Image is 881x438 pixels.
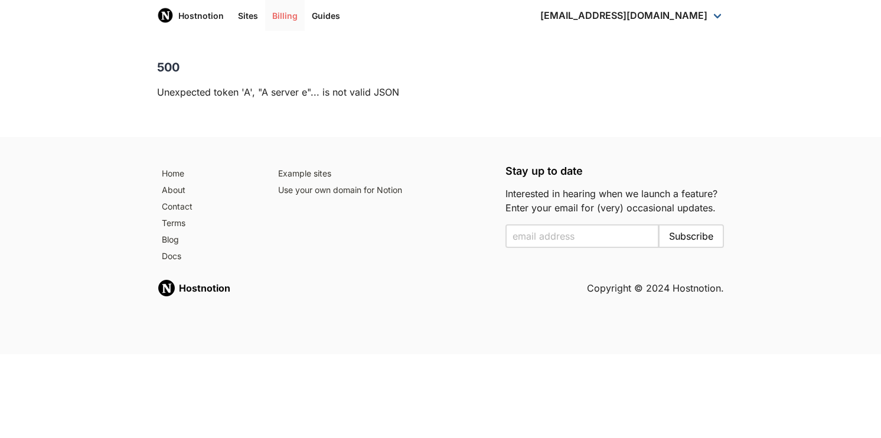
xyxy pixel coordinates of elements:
[157,7,174,24] img: Host Notion logo
[179,282,230,294] strong: Hostnotion
[157,85,724,99] p: Unexpected token 'A', "A server e"... is not valid JSON
[157,198,259,215] a: Contact
[157,231,259,248] a: Blog
[273,182,492,198] a: Use your own domain for Notion
[157,59,724,76] h1: 500
[658,224,724,248] button: Subscribe
[157,182,259,198] a: About
[157,165,259,182] a: Home
[505,187,724,215] p: Interested in hearing when we launch a feature? Enter your email for (very) occasional updates.
[505,224,659,248] input: Enter your email to subscribe to the email list and be notified when we launch
[157,248,259,264] a: Docs
[157,279,176,298] img: Hostnotion logo
[587,281,724,295] h5: Copyright © 2024 Hostnotion.
[273,165,492,182] a: Example sites
[505,165,724,177] h5: Stay up to date
[157,215,259,231] a: Terms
